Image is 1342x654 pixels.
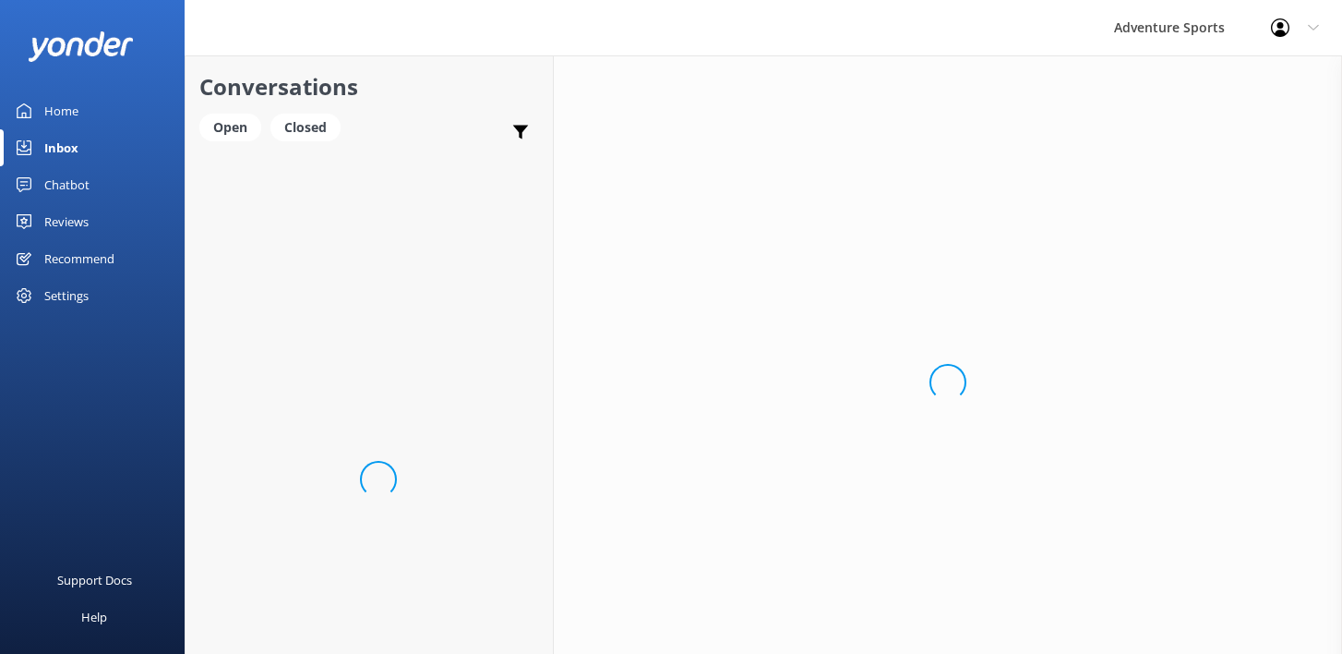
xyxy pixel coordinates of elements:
a: Open [199,116,270,137]
div: Open [199,114,261,141]
div: Home [44,92,78,129]
img: yonder-white-logo.png [28,31,134,62]
a: Closed [270,116,350,137]
div: Support Docs [57,562,132,599]
div: Settings [44,277,89,314]
h2: Conversations [199,69,539,104]
div: Chatbot [44,166,90,203]
div: Closed [270,114,341,141]
div: Recommend [44,240,114,277]
div: Inbox [44,129,78,166]
div: Reviews [44,203,89,240]
div: Help [81,599,107,636]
